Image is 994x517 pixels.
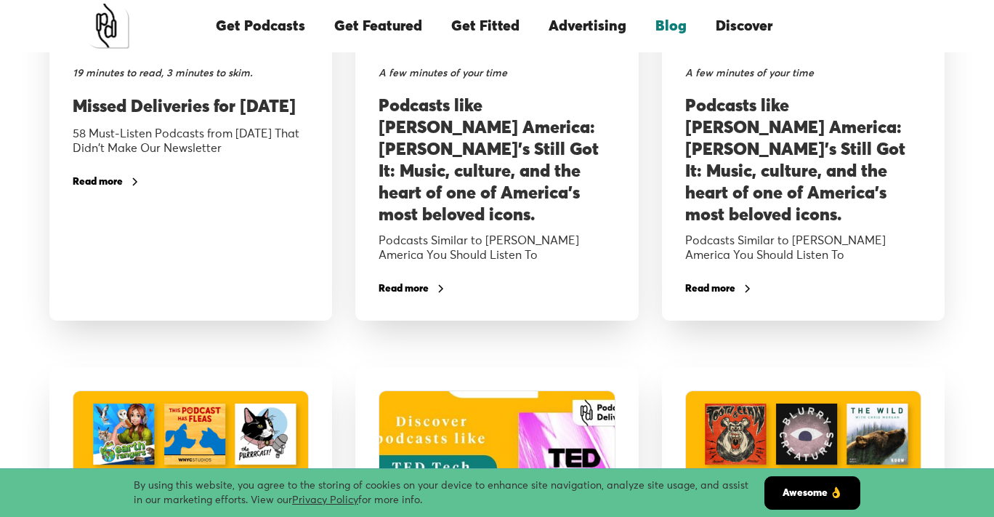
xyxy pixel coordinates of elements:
[73,66,309,81] div: 19 minutes to read, 3 minutes to skim.
[84,4,129,49] a: home
[685,95,921,226] h3: Podcasts like [PERSON_NAME] America: [PERSON_NAME]'s Still Got It: Music, culture, and the heart ...
[379,284,429,294] div: Read more
[134,478,764,508] div: By using this website, you agree to the storing of cookies on your device to enhance site navigat...
[701,1,787,51] a: Discover
[685,233,921,262] div: Podcasts Similar to [PERSON_NAME] America You Should Listen To
[73,127,309,156] div: 58 Must-Listen Podcasts from [DATE] That Didn't Make Our Newsletter
[534,1,641,51] a: Advertising
[379,95,615,226] h3: Podcasts like [PERSON_NAME] America: [PERSON_NAME]'s Still Got It: Music, culture, and the heart ...
[379,233,615,262] div: Podcasts Similar to [PERSON_NAME] America You Should Listen To
[764,476,860,510] a: Awesome 👌
[292,495,358,505] a: Privacy Policy
[685,66,921,81] div: A few minutes of your time
[641,1,701,51] a: Blog
[320,1,437,51] a: Get Featured
[437,1,534,51] a: Get Fitted
[685,284,735,294] div: Read more
[379,66,615,81] div: A few minutes of your time
[73,95,309,120] h3: Missed Deliveries for [DATE]
[73,177,123,187] div: Read more
[201,1,320,51] a: Get Podcasts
